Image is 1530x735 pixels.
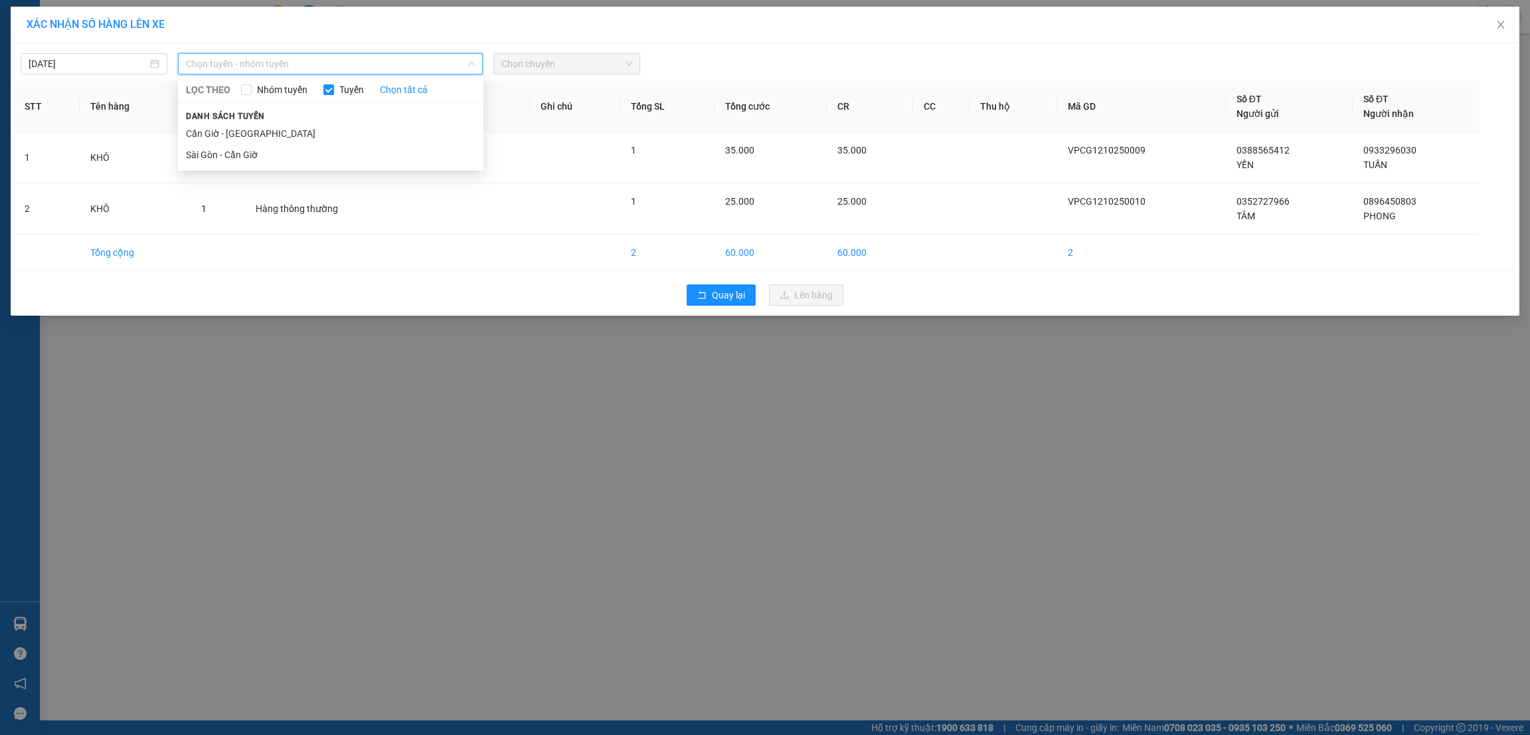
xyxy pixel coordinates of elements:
td: 2 [14,183,80,235]
span: LỌC THEO [186,82,230,97]
span: close [1495,19,1506,30]
th: Thu hộ [970,81,1057,132]
span: Người gửi [1236,108,1279,119]
th: CR [827,81,913,132]
th: Tên hàng [80,81,191,132]
span: Số ĐT [1236,94,1262,104]
span: TUẤN [1363,159,1387,170]
th: STT [14,81,80,132]
span: Tuyến [334,82,369,97]
span: PHONG [1363,211,1396,221]
td: 2 [1057,235,1226,271]
button: uploadLên hàng [769,284,843,306]
li: Cần Giờ - [GEOGRAPHIC_DATA] [178,123,483,144]
li: Sài Gòn - Cần Giờ [178,144,483,165]
span: TÂM [1236,211,1255,221]
span: XÁC NHẬN SỐ HÀNG LÊN XE [27,18,165,31]
td: KHÔ [80,132,191,183]
span: Quay lại [712,288,745,302]
span: 0933296030 [1363,145,1416,156]
td: KHÔ [80,183,191,235]
span: 25.000 [725,196,754,207]
span: 1 [201,203,207,214]
th: CC [913,81,970,132]
th: Tổng SL [620,81,715,132]
span: Chọn tuyến - nhóm tuyến [186,54,475,74]
span: VPCG1210250009 [1068,145,1146,156]
td: 60.000 [827,235,913,271]
th: Mã GD [1057,81,1226,132]
td: 2 [620,235,715,271]
span: Nhóm tuyến [252,82,313,97]
span: YẾN [1236,159,1254,170]
span: Danh sách tuyến [178,110,273,122]
input: 12/10/2025 [29,56,147,71]
span: Số ĐT [1363,94,1389,104]
span: VPCG1210250010 [1068,196,1146,207]
span: 0388565412 [1236,145,1290,156]
td: Tổng cộng [80,235,191,271]
span: 25.000 [837,196,867,207]
th: Ghi chú [530,81,621,132]
button: rollbackQuay lại [687,284,756,306]
span: rollback [697,290,707,301]
button: Close [1482,7,1519,44]
span: 35.000 [725,145,754,156]
a: Chọn tất cả [380,82,428,97]
span: 35.000 [837,145,867,156]
span: Người nhận [1363,108,1414,119]
td: Hàng thông thường [245,183,422,235]
span: Chọn chuyến [501,54,632,74]
td: 60.000 [715,235,827,271]
span: down [467,60,475,68]
span: 0352727966 [1236,196,1290,207]
th: Tổng cước [715,81,827,132]
span: 0896450803 [1363,196,1416,207]
td: 1 [14,132,80,183]
span: 1 [631,196,636,207]
span: 1 [631,145,636,156]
